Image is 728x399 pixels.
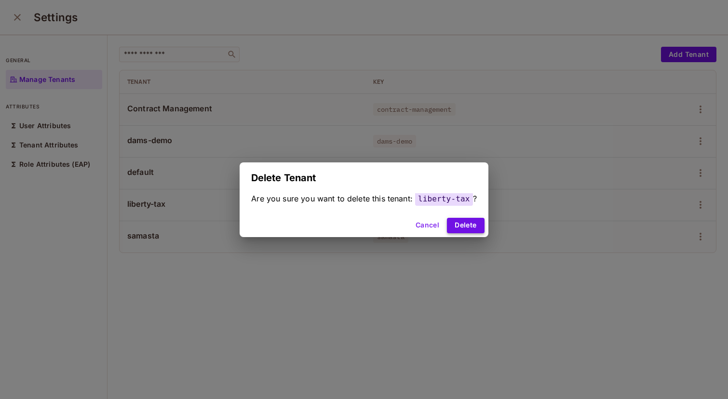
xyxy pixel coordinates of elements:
[251,194,413,203] span: Are you sure you want to delete this tenant:
[240,162,488,193] h2: Delete Tenant
[412,218,443,233] button: Cancel
[251,193,476,204] div: ?
[415,192,473,206] span: liberty-tax
[447,218,484,233] button: Delete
